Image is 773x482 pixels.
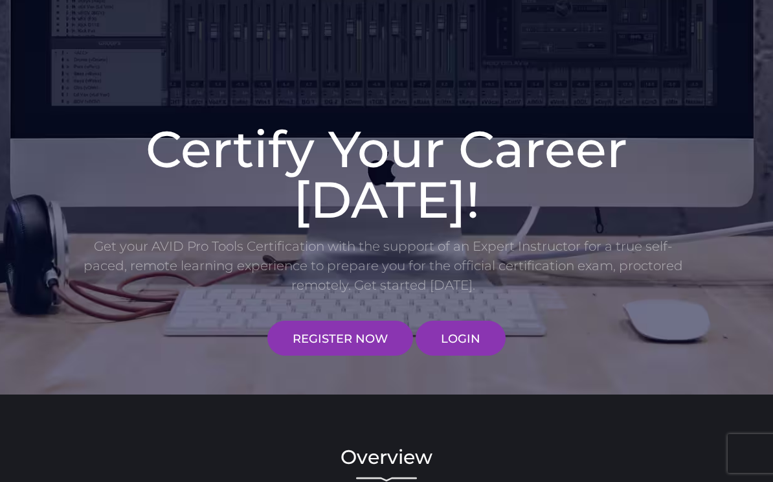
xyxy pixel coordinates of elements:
[82,124,691,225] h1: Certify Your Career [DATE]!
[82,236,684,295] p: Get your AVID Pro Tools Certification with the support of an Expert Instructor for a true self-pa...
[82,448,691,467] h2: Overview
[356,477,417,482] img: decorative line
[416,321,506,356] a: LOGIN
[267,321,413,356] a: REGISTER NOW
